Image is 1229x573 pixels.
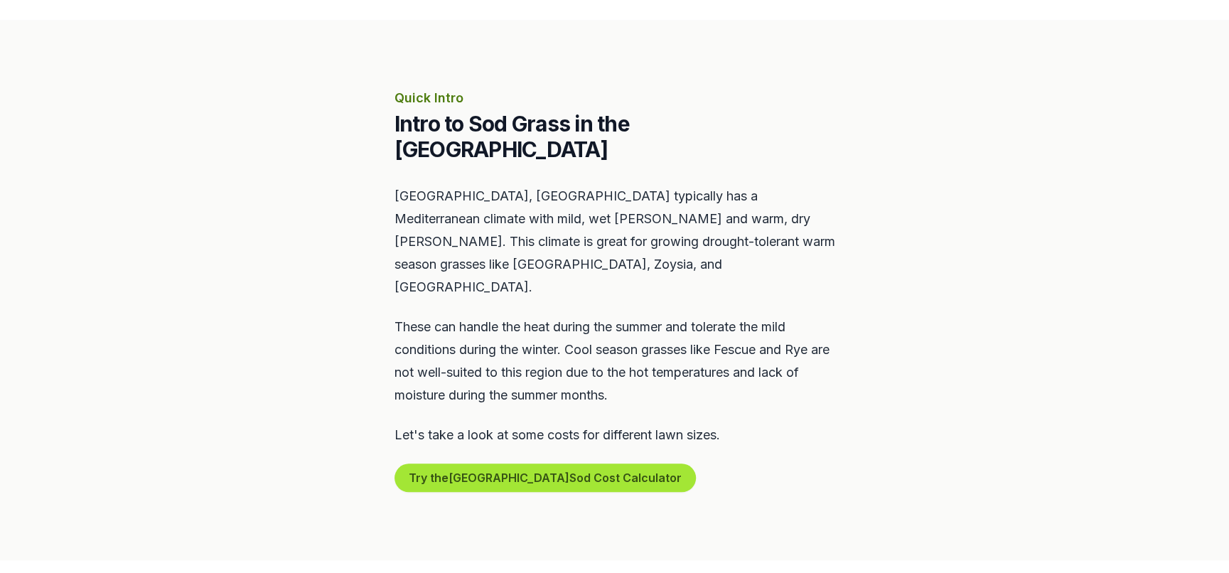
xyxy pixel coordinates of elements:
p: Let's take a look at some costs for different lawn sizes. [395,424,835,446]
p: Quick Intro [395,88,835,108]
p: These can handle the heat during the summer and tolerate the mild conditions during the winter. C... [395,316,835,407]
h2: Intro to Sod Grass in the [GEOGRAPHIC_DATA] [395,111,835,162]
button: Try the[GEOGRAPHIC_DATA]Sod Cost Calculator [395,464,696,492]
p: [GEOGRAPHIC_DATA], [GEOGRAPHIC_DATA] typically has a Mediterranean climate with mild, wet [PERSON... [395,185,835,299]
